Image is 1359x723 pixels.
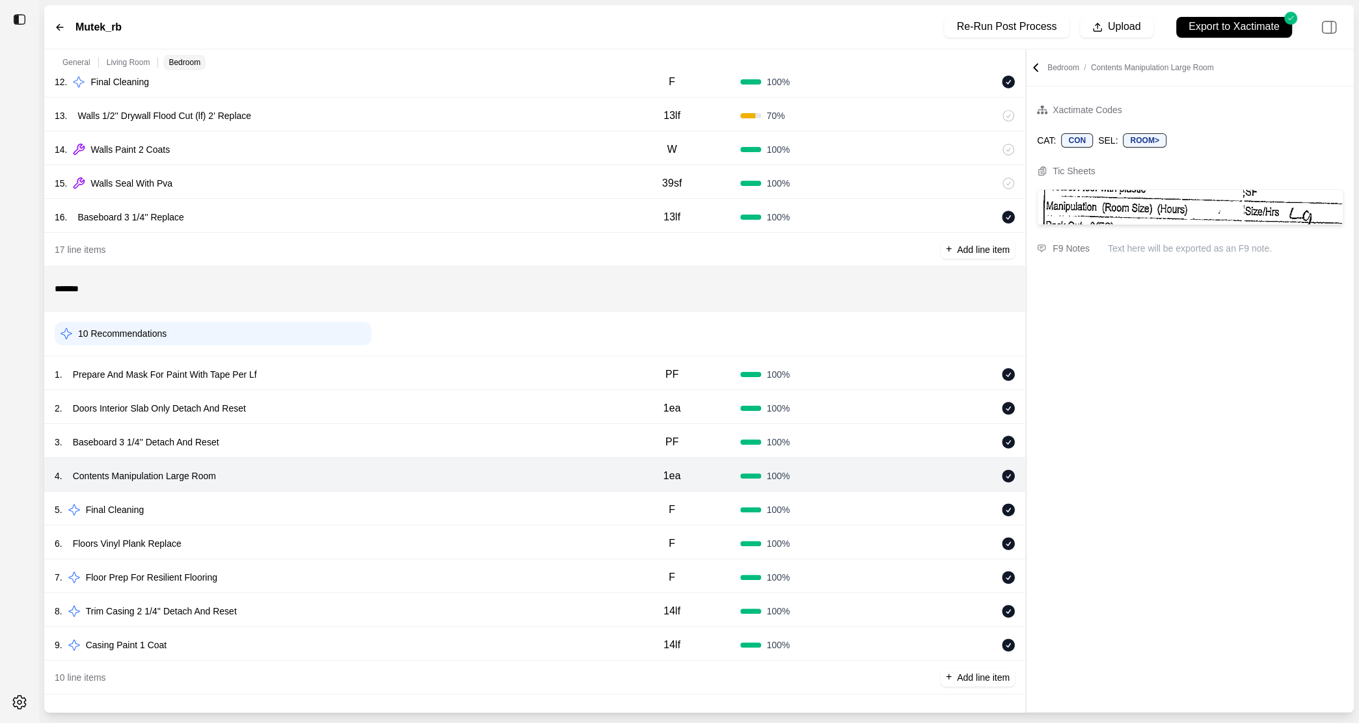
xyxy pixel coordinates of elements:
p: 1ea [664,468,681,484]
span: 100 % [766,75,790,88]
img: toggle sidebar [13,13,26,26]
p: CAT: [1037,134,1056,147]
p: F [669,502,675,518]
p: 5 . [55,503,62,516]
p: Add line item [957,671,1010,684]
p: 9 . [55,638,62,651]
p: 14 . [55,143,67,156]
p: 3 . [55,436,62,449]
p: 1ea [664,401,681,416]
p: Walls Paint 2 Coats [85,140,175,159]
p: Trim Casing 2 1/4'' Detach And Reset [81,602,242,620]
p: 6 . [55,537,62,550]
button: Export to Xactimate [1176,17,1292,38]
span: 100 % [766,571,790,584]
p: Baseboard 3 1/4'' Detach And Reset [68,433,224,451]
p: Export to Xactimate [1189,20,1280,34]
span: 100 % [766,177,790,190]
p: Final Cleaning [85,73,154,91]
label: Mutek_rb [75,20,122,35]
p: Upload [1108,20,1141,34]
span: 100 % [766,503,790,516]
p: W [667,142,677,157]
button: Upload [1080,17,1153,38]
div: CON [1061,133,1093,148]
p: Re-Run Post Process [957,20,1057,34]
span: 100 % [766,537,790,550]
span: 100 % [766,143,790,156]
p: F [669,74,675,90]
span: 100 % [766,368,790,381]
p: Bedroom [1047,62,1214,73]
p: 16 . [55,211,67,224]
button: +Add line item [941,668,1015,687]
button: +Add line item [941,241,1015,259]
p: Baseboard 3 1/4'' Replace [72,208,189,226]
span: 100 % [766,605,790,618]
span: 100 % [766,436,790,449]
span: / [1079,63,1091,72]
p: Doors Interior Slab Only Detach And Reset [68,399,251,417]
p: 4 . [55,469,62,482]
p: 10 Recommendations [78,327,167,340]
p: 7 . [55,571,62,584]
p: Contents Manipulation Large Room [68,467,221,485]
div: F9 Notes [1053,241,1090,256]
p: Text here will be exported as an F9 note. [1108,242,1343,255]
img: comment [1037,244,1046,252]
p: Living Room [107,57,150,68]
p: SEL: [1098,134,1118,147]
p: F [669,570,675,585]
p: 10 line items [55,671,106,684]
img: Cropped Image [1038,190,1343,224]
p: Prepare And Mask For Paint With Tape Per Lf [68,365,262,384]
img: right-panel.svg [1315,13,1343,42]
p: Floors Vinyl Plank Replace [68,534,187,553]
div: Xactimate Codes [1053,102,1122,118]
p: Floor Prep For Resilient Flooring [81,568,222,586]
p: F [669,536,675,551]
p: Add line item [957,243,1010,256]
p: 13 . [55,109,67,122]
span: 100 % [766,638,790,651]
p: 1 . [55,368,62,381]
p: 15 . [55,177,67,190]
p: Bedroom [168,57,200,68]
p: 13lf [664,108,680,124]
div: Tic Sheets [1053,163,1096,179]
span: 100 % [766,469,790,482]
p: 17 line items [55,243,106,256]
p: 8 . [55,605,62,618]
p: PF [666,434,679,450]
p: + [946,670,952,685]
p: Casing Paint 1 Coat [81,636,172,654]
p: 14lf [664,637,680,653]
p: General [62,57,90,68]
p: 13lf [664,209,680,225]
span: 100 % [766,211,790,224]
span: 70 % [766,109,785,122]
p: Walls 1/2'' Drywall Flood Cut (lf) 2' Replace [72,107,256,125]
p: 39sf [662,176,682,191]
p: + [946,242,952,257]
p: 14lf [664,603,680,619]
p: Walls Seal With Pva [85,174,178,192]
p: PF [666,367,679,382]
button: Re-Run Post Process [944,17,1069,38]
p: 12 . [55,75,67,88]
span: 100 % [766,402,790,415]
span: Contents Manipulation Large Room [1091,63,1214,72]
p: 2 . [55,402,62,415]
button: Export to Xactimate [1164,10,1304,44]
p: Final Cleaning [81,501,150,519]
div: ROOM> [1123,133,1166,148]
